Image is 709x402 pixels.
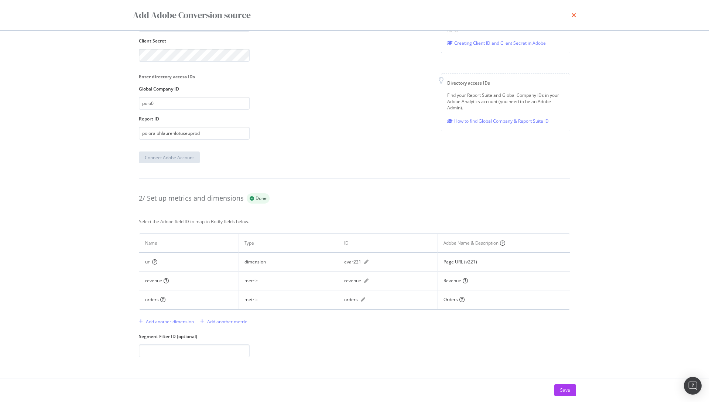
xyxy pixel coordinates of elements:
[447,39,546,47] a: Creating Client ID and Client Secret in Adobe
[139,316,194,327] button: Add another dimension
[338,234,438,253] th: ID
[443,296,458,303] div: Orders
[139,151,200,163] button: Connect Adobe Account
[344,259,361,265] div: evar221
[139,74,250,80] div: Enter directory access IDs
[239,253,338,272] td: dimension
[139,86,250,92] label: Global Company ID
[443,240,564,246] div: Adobe Name & Description
[139,218,570,225] div: Select the Adobe field ID to map to Botify fields below.
[443,259,477,265] div: Page URL (v221)
[139,234,239,253] th: Name
[560,387,570,393] div: Save
[160,297,165,302] i: circle-question
[247,193,270,204] div: success label
[684,377,702,395] div: Open Intercom Messenger
[364,279,369,283] div: pen
[133,9,251,21] div: Add Adobe Conversion source
[364,260,369,264] div: pen
[164,278,169,283] i: circle-question
[239,290,338,309] td: metric
[572,9,576,21] div: times
[447,92,564,111] div: Find your Report Suite and Global Company IDs in your Adobe Analytics account (you need to be an ...
[139,116,250,122] label: Report ID
[344,277,361,284] div: revenue
[554,384,576,396] button: Save
[146,318,194,325] div: Add another dimension
[239,272,338,290] td: metric
[463,278,468,283] i: circle-question
[207,318,247,325] div: Add another metric
[139,333,570,340] label: Segment Filter ID (optional)
[145,154,194,161] div: Connect Adobe Account
[500,241,505,246] i: circle-question
[145,259,151,265] div: url
[447,80,564,86] div: Directory access IDs
[139,194,244,203] div: 2/ Set up metrics and dimensions
[256,196,267,201] span: Done
[145,277,162,284] div: revenue
[197,316,247,327] button: Add another metric
[145,296,159,303] div: orders
[459,297,465,302] i: circle-question
[139,38,250,44] label: Client Secret
[152,259,157,265] i: circle-question
[447,117,549,125] a: How to find Global Company & Report Suite ID
[443,277,461,284] div: Revenue
[344,296,358,303] div: orders
[239,234,338,253] th: Type
[361,297,365,302] div: pen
